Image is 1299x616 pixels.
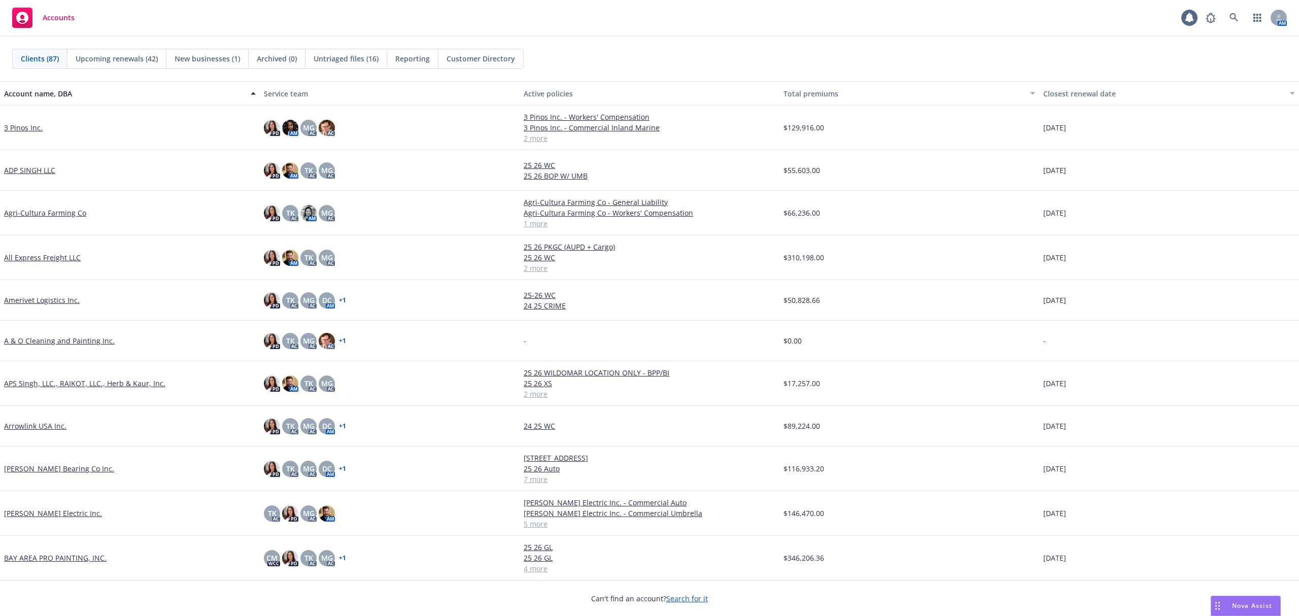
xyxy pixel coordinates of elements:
[783,378,820,389] span: $17,257.00
[1043,165,1066,176] span: [DATE]
[524,242,775,252] a: 25 26 PKGC (AUPD + Cargo)
[264,418,280,434] img: photo
[304,165,313,176] span: TK
[524,263,775,273] a: 2 more
[257,53,297,64] span: Archived (0)
[4,165,55,176] a: ADP SINGH LLC
[1224,8,1244,28] a: Search
[591,593,708,604] span: Can't find an account?
[1043,252,1066,263] span: [DATE]
[783,508,824,519] span: $146,470.00
[322,463,332,474] span: DC
[783,295,820,305] span: $50,828.66
[1043,378,1066,389] span: [DATE]
[524,389,775,399] a: 2 more
[783,208,820,218] span: $66,236.00
[282,505,298,522] img: photo
[303,295,315,305] span: MG
[264,88,516,99] div: Service team
[4,335,115,346] a: A & O Cleaning and Painting Inc.
[524,88,775,99] div: Active policies
[524,300,775,311] a: 24 25 CRIME
[339,338,346,344] a: + 1
[268,508,277,519] span: TK
[321,208,333,218] span: MG
[282,162,298,179] img: photo
[4,508,102,519] a: [PERSON_NAME] Electric Inc.
[524,563,775,574] a: 4 more
[264,375,280,392] img: photo
[4,463,114,474] a: [PERSON_NAME] Bearing Co Inc.
[264,205,280,221] img: photo
[4,421,66,431] a: Arrowlink USA Inc.
[447,53,515,64] span: Customer Directory
[1043,335,1046,346] span: -
[783,463,824,474] span: $116,933.20
[1043,208,1066,218] span: [DATE]
[8,4,79,32] a: Accounts
[43,14,75,22] span: Accounts
[1043,88,1284,99] div: Closest renewal date
[1201,8,1221,28] a: Report a Bug
[524,252,775,263] a: 25 26 WC
[524,497,775,508] a: [PERSON_NAME] Electric Inc. - Commercial Auto
[286,295,295,305] span: TK
[783,122,824,133] span: $129,916.00
[286,208,295,218] span: TK
[321,252,333,263] span: MG
[524,542,775,553] a: 25 26 GL
[266,553,278,563] span: CM
[666,594,708,603] a: Search for it
[264,120,280,136] img: photo
[4,378,165,389] a: APS Singh, LLC., RAIKOT, LLC., Herb & Kaur, Inc.
[1043,553,1066,563] span: [DATE]
[4,252,81,263] a: All Express Freight LLC
[524,160,775,170] a: 25 26 WC
[524,463,775,474] a: 25 26 Auto
[783,335,802,346] span: $0.00
[524,122,775,133] a: 3 Pinos Inc. - Commercial Inland Marine
[1043,421,1066,431] span: [DATE]
[322,421,332,431] span: DC
[783,88,1024,99] div: Total premiums
[4,295,80,305] a: Amerivet Logistics Inc.
[321,378,333,389] span: MG
[524,508,775,519] a: [PERSON_NAME] Electric Inc. - Commercial Umbrella
[1211,596,1224,615] div: Drag to move
[339,466,346,472] a: + 1
[304,553,313,563] span: TK
[319,333,335,349] img: photo
[175,53,240,64] span: New businesses (1)
[524,519,775,529] a: 5 more
[304,378,313,389] span: TK
[524,553,775,563] a: 25 26 GL
[1232,601,1272,610] span: Nova Assist
[1043,508,1066,519] span: [DATE]
[524,290,775,300] a: 25-26 WC
[1043,122,1066,133] span: [DATE]
[524,378,775,389] a: 25 26 XS
[264,250,280,266] img: photo
[524,133,775,144] a: 2 more
[303,335,315,346] span: MG
[322,295,332,305] span: DC
[260,81,520,106] button: Service team
[264,333,280,349] img: photo
[303,421,315,431] span: MG
[1211,596,1281,616] button: Nova Assist
[321,553,333,563] span: MG
[783,165,820,176] span: $55,603.00
[524,453,775,463] a: [STREET_ADDRESS]
[339,423,346,429] a: + 1
[1043,463,1066,474] span: [DATE]
[1247,8,1268,28] a: Switch app
[4,208,86,218] a: Agri-Cultura Farming Co
[520,81,779,106] button: Active policies
[524,335,526,346] span: -
[300,205,317,221] img: photo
